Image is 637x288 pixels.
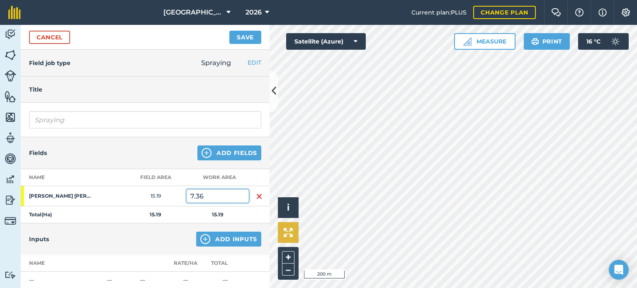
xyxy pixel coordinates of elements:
[463,37,472,46] img: Ruler icon
[473,6,536,19] a: Change plan
[5,152,16,165] img: svg+xml;base64,PD94bWwgdmVyc2lvbj0iMS4wIiBlbmNvZGluZz0idXRmLTgiPz4KPCEtLSBHZW5lcmF0b3I6IEFkb2JlIE...
[229,31,261,44] button: Save
[200,234,210,244] img: svg+xml;base64,PHN2ZyB4bWxucz0iaHR0cDovL3d3dy53My5vcmcvMjAwMC9zdmciIHdpZHRoPSIxNCIgaGVpZ2h0PSIyNC...
[202,148,212,158] img: svg+xml;base64,PHN2ZyB4bWxucz0iaHR0cDovL3d3dy53My5vcmcvMjAwMC9zdmciIHdpZHRoPSIxNCIgaGVpZ2h0PSIyNC...
[5,49,16,61] img: svg+xml;base64,PHN2ZyB4bWxucz0iaHR0cDovL3d3dy53My5vcmcvMjAwMC9zdmciIHdpZHRoPSI1NiIgaGVpZ2h0PSI2MC...
[256,191,263,201] img: svg+xml;base64,PHN2ZyB4bWxucz0iaHR0cDovL3d3dy53My5vcmcvMjAwMC9zdmciIHdpZHRoPSIxNiIgaGVpZ2h0PSIyNC...
[5,111,16,123] img: svg+xml;base64,PHN2ZyB4bWxucz0iaHR0cDovL3d3dy53My5vcmcvMjAwMC9zdmciIHdpZHRoPSI1NiIgaGVpZ2h0PSI2MC...
[29,211,52,218] strong: Total ( Ha )
[5,28,16,41] img: svg+xml;base64,PD94bWwgdmVyc2lvbj0iMS4wIiBlbmNvZGluZz0idXRmLTgiPz4KPCEtLSBHZW5lcmF0b3I6IEFkb2JlIE...
[5,70,16,82] img: svg+xml;base64,PD94bWwgdmVyc2lvbj0iMS4wIiBlbmNvZGluZz0idXRmLTgiPz4KPCEtLSBHZW5lcmF0b3I6IEFkb2JlIE...
[29,148,47,157] h4: Fields
[5,90,16,103] img: svg+xml;base64,PHN2ZyB4bWxucz0iaHR0cDovL3d3dy53My5vcmcvMjAwMC9zdmciIHdpZHRoPSI1NiIgaGVpZ2h0PSI2MC...
[5,271,16,279] img: svg+xml;base64,PD94bWwgdmVyc2lvbj0iMS4wIiBlbmNvZGluZz0idXRmLTgiPz4KPCEtLSBHZW5lcmF0b3I6IEFkb2JlIE...
[196,232,261,247] button: Add Inputs
[531,36,539,46] img: svg+xml;base64,PHN2ZyB4bWxucz0iaHR0cDovL3d3dy53My5vcmcvMjAwMC9zdmciIHdpZHRoPSIxOSIgaGVpZ2h0PSIyNC...
[286,33,366,50] button: Satellite (Azure)
[5,194,16,206] img: svg+xml;base64,PD94bWwgdmVyc2lvbj0iMS4wIiBlbmNvZGluZz0idXRmLTgiPz4KPCEtLSBHZW5lcmF0b3I6IEFkb2JlIE...
[574,8,584,17] img: A question mark icon
[21,169,124,186] th: Name
[411,8,467,17] span: Current plan : PLUS
[621,8,631,17] img: A cog icon
[201,255,249,272] th: Total
[578,33,629,50] button: 16 °C
[8,6,21,19] img: fieldmargin Logo
[212,211,224,218] strong: 15.19
[598,7,607,17] img: svg+xml;base64,PHN2ZyB4bWxucz0iaHR0cDovL3d3dy53My5vcmcvMjAwMC9zdmciIHdpZHRoPSIxNyIgaGVpZ2h0PSIxNy...
[29,193,94,199] strong: [PERSON_NAME] [PERSON_NAME] - HHill2
[29,235,49,244] h4: Inputs
[29,111,261,128] input: What needs doing?
[170,255,201,272] th: Rate/ Ha
[29,31,70,44] a: Cancel
[21,255,104,272] th: Name
[282,251,294,264] button: +
[29,85,261,94] h4: Title
[29,58,71,68] h4: Field job type
[607,33,624,50] img: svg+xml;base64,PD94bWwgdmVyc2lvbj0iMS4wIiBlbmNvZGluZz0idXRmLTgiPz4KPCEtLSBHZW5lcmF0b3I6IEFkb2JlIE...
[282,264,294,276] button: –
[124,169,187,186] th: Field Area
[197,145,261,160] button: Add Fields
[524,33,570,50] button: Print
[284,228,293,237] img: Four arrows, one pointing top left, one top right, one bottom right and the last bottom left
[201,59,231,67] span: Spraying
[163,7,223,17] span: [GEOGRAPHIC_DATA]
[5,173,16,186] img: svg+xml;base64,PD94bWwgdmVyc2lvbj0iMS4wIiBlbmNvZGluZz0idXRmLTgiPz4KPCEtLSBHZW5lcmF0b3I6IEFkb2JlIE...
[246,7,262,17] span: 2026
[454,33,515,50] button: Measure
[5,215,16,227] img: svg+xml;base64,PD94bWwgdmVyc2lvbj0iMS4wIiBlbmNvZGluZz0idXRmLTgiPz4KPCEtLSBHZW5lcmF0b3I6IEFkb2JlIE...
[609,260,629,280] div: Open Intercom Messenger
[278,197,299,218] button: i
[248,58,261,67] button: EDIT
[5,132,16,144] img: svg+xml;base64,PD94bWwgdmVyc2lvbj0iMS4wIiBlbmNvZGluZz0idXRmLTgiPz4KPCEtLSBHZW5lcmF0b3I6IEFkb2JlIE...
[287,202,289,213] span: i
[187,169,249,186] th: Work area
[150,211,161,218] strong: 15.19
[551,8,561,17] img: Two speech bubbles overlapping with the left bubble in the forefront
[586,33,601,50] span: 16 ° C
[124,186,187,206] td: 15.19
